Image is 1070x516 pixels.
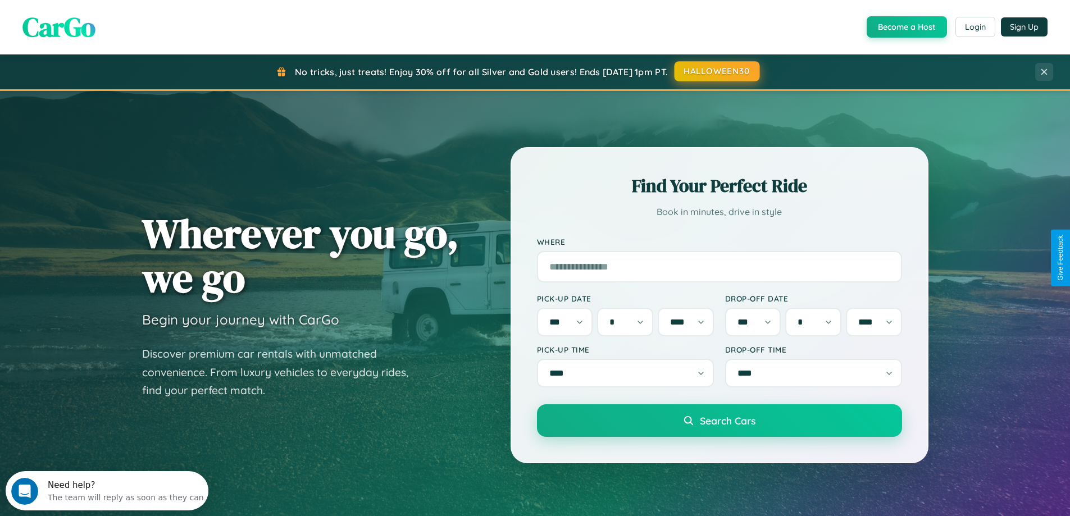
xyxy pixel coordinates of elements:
[675,61,760,81] button: HALLOWEEN30
[537,294,714,303] label: Pick-up Date
[537,345,714,354] label: Pick-up Time
[537,237,902,246] label: Where
[22,8,95,45] span: CarGo
[867,16,947,38] button: Become a Host
[700,414,755,427] span: Search Cars
[142,311,339,328] h3: Begin your journey with CarGo
[42,19,198,30] div: The team will reply as soon as they can
[537,173,902,198] h2: Find Your Perfect Ride
[142,211,459,300] h1: Wherever you go, we go
[11,478,38,505] iframe: Intercom live chat
[42,10,198,19] div: Need help?
[725,345,902,354] label: Drop-off Time
[537,404,902,437] button: Search Cars
[725,294,902,303] label: Drop-off Date
[4,4,209,35] div: Open Intercom Messenger
[295,66,668,77] span: No tricks, just treats! Enjoy 30% off for all Silver and Gold users! Ends [DATE] 1pm PT.
[537,204,902,220] p: Book in minutes, drive in style
[142,345,423,400] p: Discover premium car rentals with unmatched convenience. From luxury vehicles to everyday rides, ...
[6,471,208,510] iframe: Intercom live chat discovery launcher
[1057,235,1064,281] div: Give Feedback
[1001,17,1048,36] button: Sign Up
[955,17,995,37] button: Login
